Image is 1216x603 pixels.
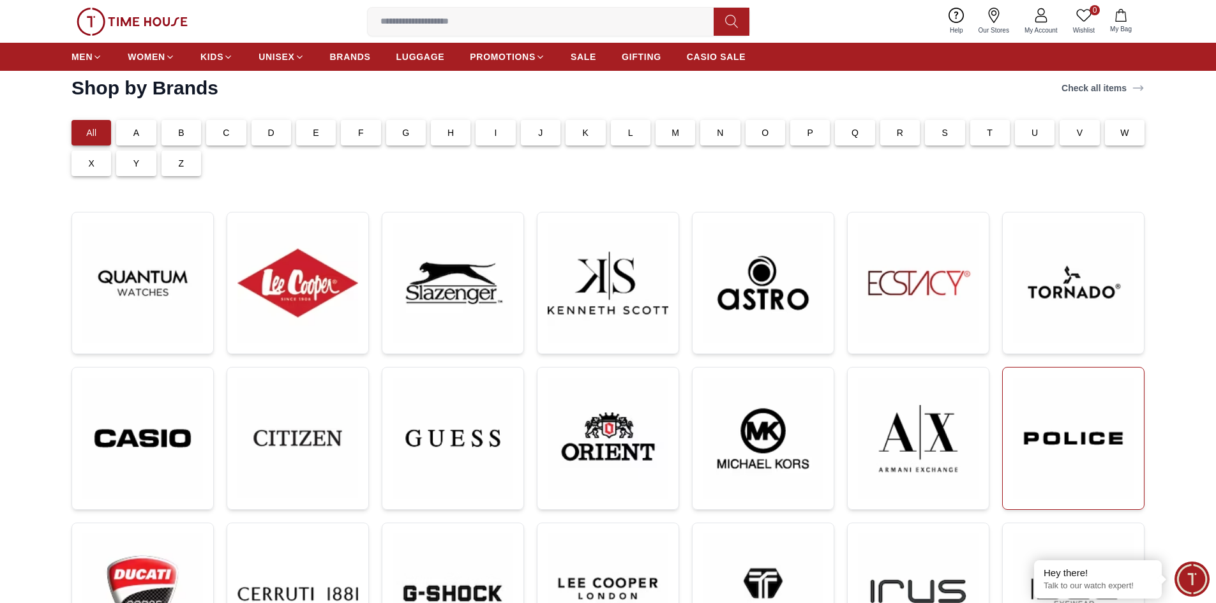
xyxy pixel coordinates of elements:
[1077,126,1083,139] p: V
[200,50,223,63] span: KIDS
[133,126,140,139] p: A
[571,50,596,63] span: SALE
[133,157,140,170] p: Y
[1065,5,1102,38] a: 0Wishlist
[88,157,94,170] p: X
[1044,581,1152,592] p: Talk to our watch expert!
[393,378,513,499] img: ...
[717,126,723,139] p: N
[687,50,746,63] span: CASIO SALE
[1059,79,1147,97] a: Check all items
[703,223,823,343] img: ...
[82,378,203,499] img: ...
[622,50,661,63] span: GIFTING
[1019,26,1063,35] span: My Account
[973,26,1014,35] span: Our Stores
[1105,24,1137,34] span: My Bag
[703,378,823,499] img: ...
[571,45,596,68] a: SALE
[396,45,445,68] a: LUGGAGE
[495,126,497,139] p: I
[470,45,545,68] a: PROMOTIONS
[223,126,229,139] p: C
[548,378,668,499] img: ...
[687,45,746,68] a: CASIO SALE
[897,126,903,139] p: R
[358,126,364,139] p: F
[628,126,633,139] p: L
[858,378,979,499] img: ...
[396,50,445,63] span: LUGGAGE
[402,126,409,139] p: G
[1068,26,1100,35] span: Wishlist
[447,126,454,139] p: H
[237,223,358,343] img: ...
[1013,223,1134,343] img: ...
[71,50,93,63] span: MEN
[313,126,319,139] p: E
[548,223,668,343] img: ...
[987,126,993,139] p: T
[179,157,184,170] p: Z
[971,5,1017,38] a: Our Stores
[259,50,294,63] span: UNISEX
[1013,378,1134,499] img: ...
[858,223,979,343] img: ...
[77,8,188,36] img: ...
[942,5,971,38] a: Help
[200,45,233,68] a: KIDS
[672,126,679,139] p: M
[393,223,513,343] img: ...
[82,223,203,343] img: ...
[268,126,274,139] p: D
[1090,5,1100,15] span: 0
[330,50,371,63] span: BRANDS
[330,45,371,68] a: BRANDS
[622,45,661,68] a: GIFTING
[945,26,968,35] span: Help
[1120,126,1129,139] p: W
[178,126,184,139] p: B
[128,50,165,63] span: WOMEN
[470,50,536,63] span: PROMOTIONS
[762,126,769,139] p: O
[942,126,949,139] p: S
[71,45,102,68] a: MEN
[237,378,358,498] img: ...
[1102,6,1139,36] button: My Bag
[538,126,543,139] p: J
[71,77,218,100] h2: Shop by Brands
[807,126,813,139] p: P
[1032,126,1038,139] p: U
[86,126,96,139] p: All
[852,126,859,139] p: Q
[583,126,589,139] p: K
[1175,562,1210,597] div: Chat Widget
[259,45,304,68] a: UNISEX
[128,45,175,68] a: WOMEN
[1044,567,1152,579] div: Hey there!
